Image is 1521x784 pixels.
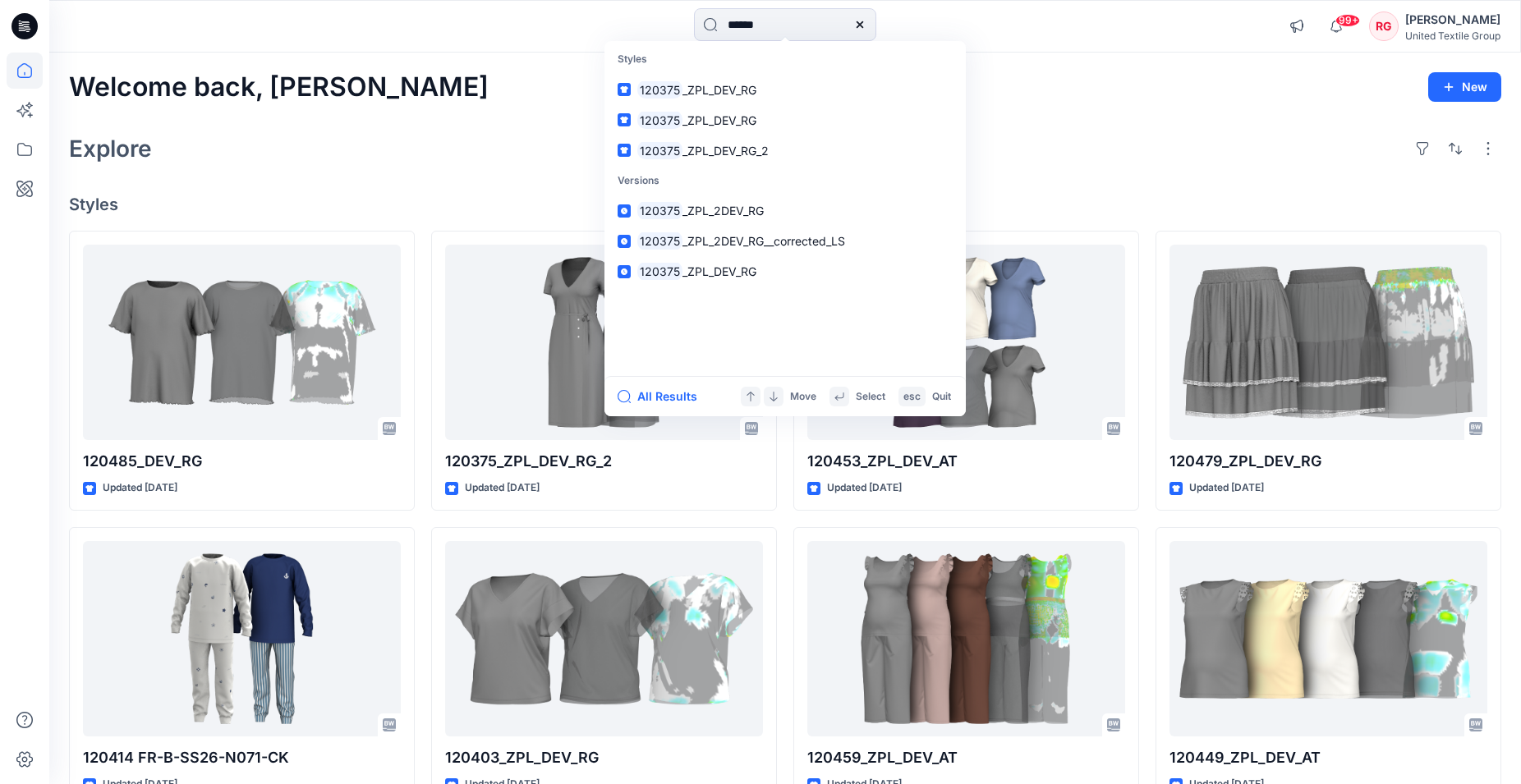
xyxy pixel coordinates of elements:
p: Updated [DATE] [827,479,902,497]
a: 120414 FR-B-SS26-N071-CK [83,541,401,737]
mark: 120375 [637,80,682,99]
a: 120375_ZPL_DEV_RG [608,105,963,135]
p: 120403_ZPL_DEV_RG [445,746,763,769]
h2: Explore [69,135,152,162]
p: Updated [DATE] [1189,479,1264,497]
mark: 120375 [637,111,682,130]
p: esc [903,388,921,406]
p: 120485_DEV_RG [83,450,401,473]
a: 120375_ZPL_2DEV_RG__corrected_LS [608,226,963,256]
div: RG [1369,11,1399,41]
a: 120453_ZPL_DEV_AT [807,245,1125,441]
a: 120485_DEV_RG [83,245,401,441]
span: _ZPL_DEV_RG [682,83,756,97]
a: 120375_ZPL_2DEV_RG [608,195,963,226]
button: All Results [618,387,708,406]
p: 120453_ZPL_DEV_AT [807,450,1125,473]
a: 120375_ZPL_DEV_RG [608,75,963,105]
span: _ZPL_2DEV_RG [682,204,764,218]
mark: 120375 [637,232,682,250]
a: 120403_ZPL_DEV_RG [445,541,763,737]
p: 120414 FR-B-SS26-N071-CK [83,746,401,769]
p: Updated [DATE] [103,479,177,497]
p: Updated [DATE] [465,479,540,497]
h2: Welcome back, [PERSON_NAME] [69,72,489,103]
p: 120459_ZPL_DEV_AT [807,746,1125,769]
a: 120479_ZPL_DEV_RG [1169,245,1487,441]
span: _ZPL_DEV_RG [682,264,756,278]
p: 120449_ZPL_DEV_AT [1169,746,1487,769]
button: New [1428,72,1501,102]
p: Quit [932,388,951,406]
a: 120375_ZPL_DEV_RG_2 [608,135,963,166]
span: _ZPL_DEV_RG_2 [682,144,769,158]
p: Move [790,388,816,406]
a: 120449_ZPL_DEV_AT [1169,541,1487,737]
mark: 120375 [637,201,682,220]
a: 120459_ZPL_DEV_AT [807,541,1125,737]
p: 120375_ZPL_DEV_RG_2 [445,450,763,473]
p: Versions [608,166,963,196]
mark: 120375 [637,262,682,281]
h4: Styles [69,195,1501,214]
div: United Textile Group [1405,30,1500,42]
p: 120479_ZPL_DEV_RG [1169,450,1487,473]
div: [PERSON_NAME] [1405,10,1500,30]
a: 120375_ZPL_DEV_RG [608,256,963,287]
span: _ZPL_2DEV_RG__corrected_LS [682,234,845,248]
a: 120375_ZPL_DEV_RG_2 [445,245,763,441]
mark: 120375 [637,141,682,160]
span: 99+ [1335,14,1360,27]
span: _ZPL_DEV_RG [682,113,756,127]
p: Select [856,388,885,406]
p: Styles [608,44,963,75]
